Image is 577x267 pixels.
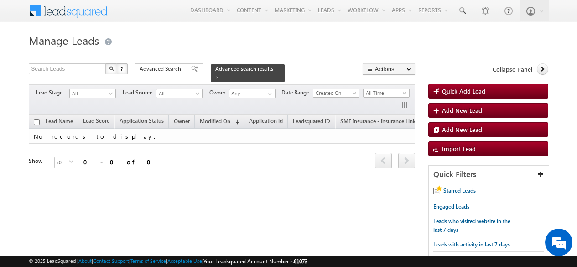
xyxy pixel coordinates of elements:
[117,63,128,74] button: ?
[70,89,113,98] span: All
[93,258,129,264] a: Contact Support
[232,118,239,126] span: (sorted descending)
[229,89,276,98] input: Type to Search
[69,89,116,98] a: All
[83,117,109,124] span: Lead Score
[174,118,190,125] span: Owner
[398,153,415,168] span: next
[123,89,156,97] span: Lead Source
[340,118,416,125] span: SME Insurance - Insurance Link
[433,218,510,233] span: Leads who visited website in the last 7 days
[120,117,164,124] span: Application Status
[363,89,410,98] a: All Time
[36,89,69,97] span: Lead Stage
[442,87,485,95] span: Quick Add Lead
[41,116,78,128] a: Lead Name
[429,166,549,183] div: Quick Filters
[288,116,335,128] a: Leadsquared ID
[363,63,415,75] button: Actions
[69,160,77,164] span: select
[156,89,203,98] a: All
[433,203,469,210] span: Engaged Leads
[375,154,392,168] a: prev
[244,116,287,128] a: Application id
[249,117,283,124] span: Application id
[83,157,156,167] div: 0 - 0 of 0
[156,89,200,98] span: All
[115,116,168,128] a: Application Status
[364,89,407,97] span: All Time
[313,89,359,98] a: Created On
[78,116,114,128] a: Lead Score
[55,157,69,168] span: 50
[29,157,47,165] div: Show
[398,154,415,168] a: next
[29,33,99,47] span: Manage Leads
[294,258,307,265] span: 61073
[109,66,114,71] img: Search
[375,153,392,168] span: prev
[130,258,166,264] a: Terms of Service
[442,145,476,152] span: Import Lead
[140,65,184,73] span: Advanced Search
[203,258,307,265] span: Your Leadsquared Account Number is
[167,258,202,264] a: Acceptable Use
[443,187,476,194] span: Starred Leads
[442,106,482,114] span: Add New Lead
[34,119,40,125] input: Check all records
[263,89,275,99] a: Show All Items
[313,89,357,97] span: Created On
[29,129,508,144] td: No records to display.
[29,257,307,266] span: © 2025 LeadSquared | | | | |
[209,89,229,97] span: Owner
[442,126,482,133] span: Add New Lead
[281,89,313,97] span: Date Range
[200,118,230,125] span: Modified On
[433,241,510,248] span: Leads with activity in last 7 days
[493,65,532,73] span: Collapse Panel
[120,65,125,73] span: ?
[195,116,244,128] a: Modified On (sorted descending)
[78,258,92,264] a: About
[215,65,273,72] span: Advanced search results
